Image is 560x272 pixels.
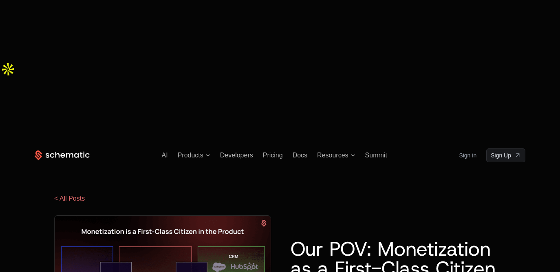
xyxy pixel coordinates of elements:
a: Docs [293,152,307,159]
span: Products [178,152,203,159]
span: Resources [317,152,348,159]
a: [object Object] [486,148,525,162]
a: Summit [365,152,387,159]
a: < All Posts [54,195,85,202]
span: Sign Up [491,151,511,159]
a: Developers [220,152,253,159]
a: Sign in [459,149,476,162]
a: Pricing [263,152,283,159]
a: AI [162,152,168,159]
